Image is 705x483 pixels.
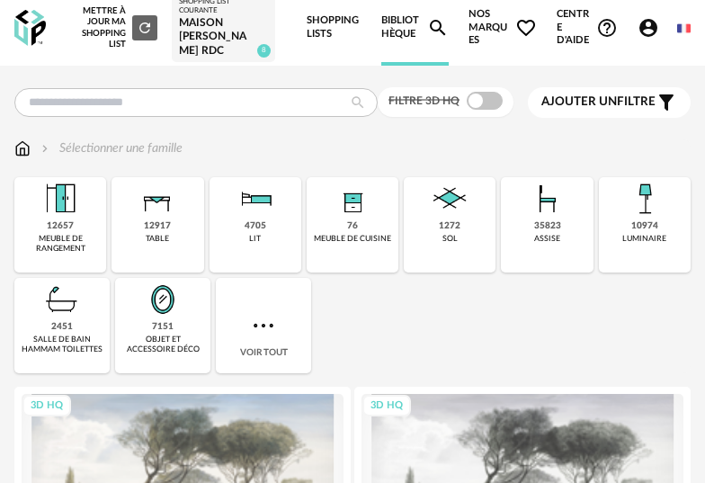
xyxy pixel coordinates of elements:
[362,395,411,417] div: 3D HQ
[20,234,101,255] div: meuble de rangement
[534,220,561,232] div: 35823
[541,95,617,108] span: Ajouter un
[120,335,205,355] div: objet et accessoire déco
[141,278,184,321] img: Miroir.png
[347,220,358,232] div: 76
[677,22,691,35] img: fr
[137,22,153,31] span: Refresh icon
[439,220,460,232] div: 1272
[38,139,52,157] img: svg+xml;base64,PHN2ZyB3aWR0aD0iMTYiIGhlaWdodD0iMTYiIHZpZXdCb3g9IjAgMCAxNiAxNiIgZmlsbD0ibm9uZSIgeG...
[622,234,666,244] div: luminaire
[14,139,31,157] img: svg+xml;base64,PHN2ZyB3aWR0aD0iMTYiIGhlaWdodD0iMTciIHZpZXdCb3g9IjAgMCAxNiAxNyIgZmlsbD0ibm9uZSIgeG...
[40,278,84,321] img: Salle%20de%20bain.png
[179,16,268,58] div: Maison [PERSON_NAME] RDC
[38,139,183,157] div: Sélectionner une famille
[249,234,261,244] div: lit
[257,44,271,58] span: 8
[14,10,46,47] img: OXP
[136,177,179,220] img: Table.png
[216,278,311,373] div: Voir tout
[20,335,104,355] div: salle de bain hammam toilettes
[331,177,374,220] img: Rangement.png
[638,17,667,39] span: Account Circle icon
[22,395,71,417] div: 3D HQ
[596,17,618,39] span: Help Circle Outline icon
[427,17,449,39] span: Magnify icon
[656,92,677,113] span: Filter icon
[541,94,656,110] span: filtre
[47,220,74,232] div: 12657
[526,177,569,220] img: Assise.png
[39,177,82,220] img: Meuble%20de%20rangement.png
[557,8,618,48] span: Centre d'aideHelp Circle Outline icon
[534,234,560,244] div: assise
[314,234,391,244] div: meuble de cuisine
[623,177,666,220] img: Luminaire.png
[67,5,157,50] div: Mettre à jour ma Shopping List
[245,220,266,232] div: 4705
[388,95,460,106] span: Filtre 3D HQ
[51,321,73,333] div: 2451
[144,220,171,232] div: 12917
[249,311,278,340] img: more.7b13dc1.svg
[442,234,458,244] div: sol
[528,87,691,118] button: Ajouter unfiltre Filter icon
[515,17,537,39] span: Heart Outline icon
[428,177,471,220] img: Sol.png
[152,321,174,333] div: 7151
[631,220,658,232] div: 10974
[638,17,659,39] span: Account Circle icon
[146,234,169,244] div: table
[234,177,277,220] img: Literie.png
